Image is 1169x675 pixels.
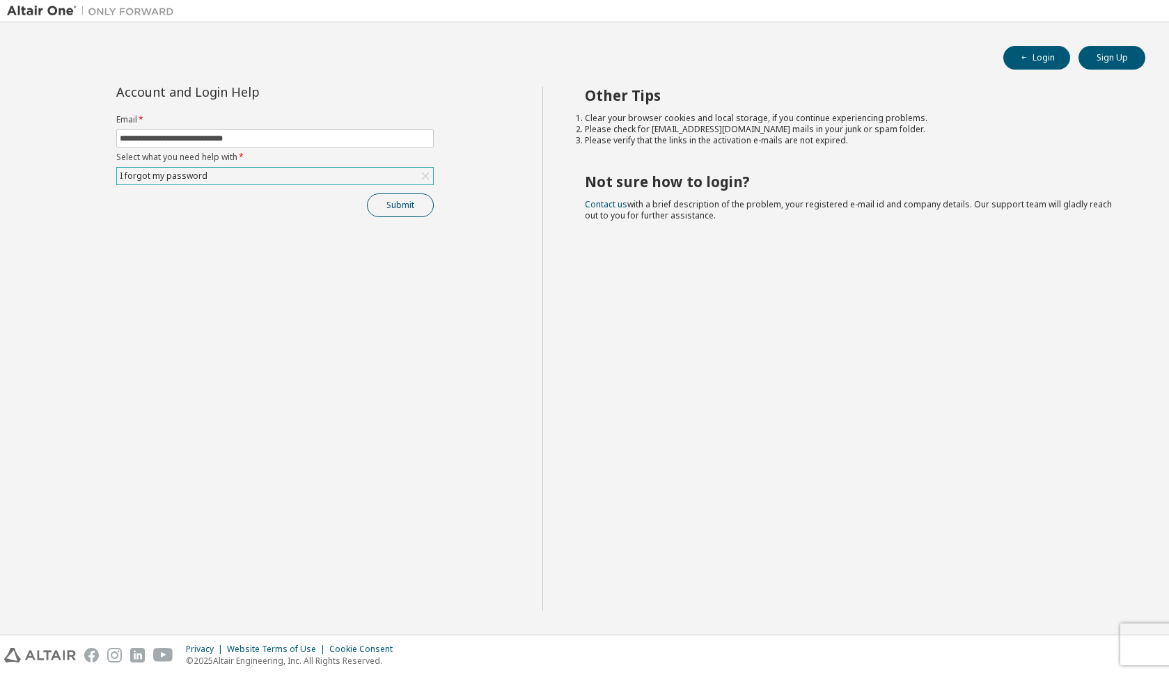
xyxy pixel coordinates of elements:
label: Email [116,114,434,125]
img: altair_logo.svg [4,648,76,662]
div: I forgot my password [118,168,210,184]
label: Select what you need help with [116,152,434,163]
img: facebook.svg [84,648,99,662]
div: Website Terms of Use [227,644,329,655]
div: Cookie Consent [329,644,401,655]
a: Contact us [585,198,627,210]
div: Privacy [186,644,227,655]
p: © 2025 Altair Engineering, Inc. All Rights Reserved. [186,655,401,667]
button: Submit [367,193,434,217]
li: Please verify that the links in the activation e-mails are not expired. [585,135,1120,146]
h2: Other Tips [585,86,1120,104]
button: Login [1003,46,1070,70]
li: Clear your browser cookies and local storage, if you continue experiencing problems. [585,113,1120,124]
h2: Not sure how to login? [585,173,1120,191]
img: youtube.svg [153,648,173,662]
li: Please check for [EMAIL_ADDRESS][DOMAIN_NAME] mails in your junk or spam folder. [585,124,1120,135]
img: Altair One [7,4,181,18]
img: linkedin.svg [130,648,145,662]
div: I forgot my password [117,168,433,184]
img: instagram.svg [107,648,122,662]
span: with a brief description of the problem, your registered e-mail id and company details. Our suppo... [585,198,1112,221]
div: Account and Login Help [116,86,370,97]
button: Sign Up [1078,46,1145,70]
